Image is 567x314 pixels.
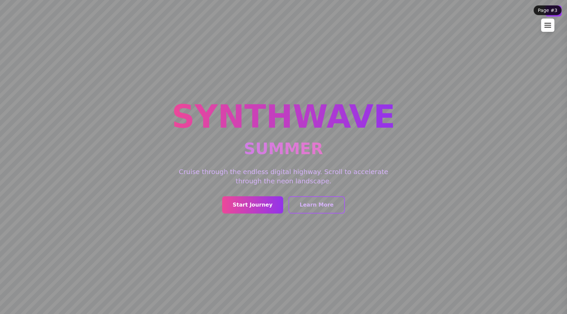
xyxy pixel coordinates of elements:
[288,196,345,214] button: Learn More
[172,141,395,157] h2: SUMMER
[222,196,283,214] button: Start Journey
[172,101,395,133] h1: SYNTHWAVE
[534,5,562,15] div: Page #3
[172,167,395,186] p: Cruise through the endless digital highway. Scroll to accelerate through the neon landscape.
